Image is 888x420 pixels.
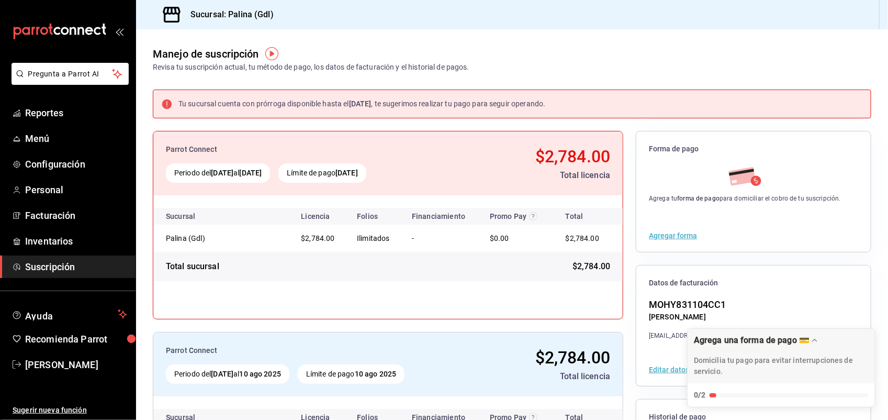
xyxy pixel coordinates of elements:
[25,234,127,248] span: Inventarios
[474,370,610,383] div: Total licencia
[301,234,334,242] span: $2,784.00
[535,348,610,368] span: $2,784.00
[25,106,127,120] span: Reportes
[649,232,697,239] button: Agregar forma
[178,98,545,109] div: Tu sucursal cuenta con prórroga disponible hasta el , te sugerimos realizar tu pago para seguir o...
[649,297,749,312] div: MOHY831104CC1
[166,364,289,384] div: Periodo del al
[529,212,537,220] svg: Recibe un descuento en el costo de tu membresía al cubrir 80% de tus transacciones realizadas con...
[211,370,233,378] strong: [DATE]
[166,233,271,244] div: Palina (Gdl)
[166,144,447,155] div: Parrot Connect
[649,144,858,154] span: Forma de pago
[688,329,875,383] div: Drag to move checklist
[115,27,123,36] button: open_drawer_menu
[355,370,396,378] strong: 10 ago 2025
[349,208,403,225] th: Folios
[182,8,274,21] h3: Sucursal: Palina (Gdl)
[649,312,749,323] div: [PERSON_NAME]
[649,331,749,340] div: [EMAIL_ADDRESS][DOMAIN_NAME]
[293,208,349,225] th: Licencia
[535,147,610,167] span: $2,784.00
[694,335,810,345] div: Agrega una forma de pago 💳
[25,131,127,146] span: Menú
[25,183,127,197] span: Personal
[265,47,278,60] img: Tooltip marker
[153,62,469,73] div: Revisa tu suscripción actual, tu método de pago, los datos de facturación y el historial de pagos.
[687,328,875,407] div: Agrega una forma de pago 💳
[25,157,127,171] span: Configuración
[298,364,404,384] div: Límite de pago
[240,169,262,177] strong: [DATE]
[7,76,129,87] a: Pregunta a Parrot AI
[490,212,545,220] div: Promo Pay
[166,345,466,356] div: Parrot Connect
[649,278,858,288] span: Datos de facturación
[649,366,689,373] button: Editar datos
[335,169,358,177] strong: [DATE]
[455,169,611,182] div: Total licencia
[28,69,113,80] span: Pregunta a Parrot AI
[572,260,610,273] span: $2,784.00
[25,260,127,274] span: Suscripción
[25,358,127,372] span: [PERSON_NAME]
[25,208,127,223] span: Facturación
[349,225,403,252] td: Ilimitados
[553,208,623,225] th: Total
[349,100,372,108] strong: [DATE]
[490,234,509,242] span: $0.00
[403,225,481,252] td: -
[25,308,114,320] span: Ayuda
[566,234,599,242] span: $2,784.00
[166,163,270,183] div: Periodo del al
[694,355,869,377] p: Domicilia tu pago para evitar interrupciones de servicio.
[694,390,705,401] div: 0/2
[240,370,281,378] strong: 10 ago 2025
[278,163,366,183] div: Límite de pago
[688,329,875,407] button: Expand Checklist
[153,46,259,62] div: Manejo de suscripción
[649,194,841,203] div: Agrega tu para domiciliar el cobro de tu suscripción.
[678,195,720,202] strong: forma de pago
[166,260,219,273] div: Total sucursal
[13,405,127,416] span: Sugerir nueva función
[403,208,481,225] th: Financiamiento
[25,332,127,346] span: Recomienda Parrot
[211,169,233,177] strong: [DATE]
[12,63,129,85] button: Pregunta a Parrot AI
[166,212,223,220] div: Sucursal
